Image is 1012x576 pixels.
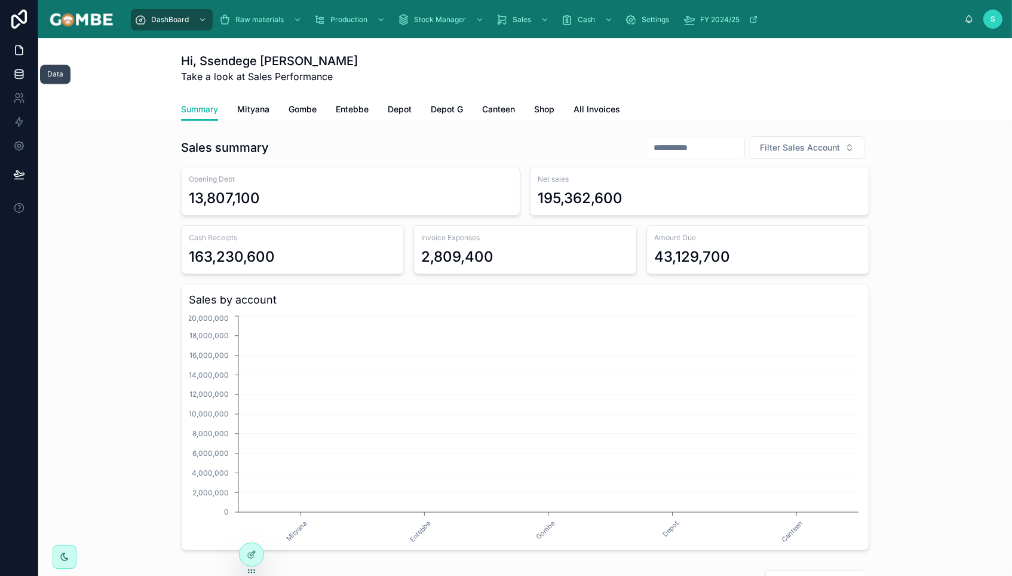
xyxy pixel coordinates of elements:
[557,9,619,30] a: Cash
[431,103,463,115] span: Depot G
[237,99,269,122] a: Mityana
[285,519,309,543] text: Mityana
[574,103,620,115] span: All Invoices
[621,9,677,30] a: Settings
[408,519,433,544] text: Entebbe
[534,103,554,115] span: Shop
[237,103,269,115] span: Mityana
[700,15,740,24] span: FY 2024/25
[189,370,229,379] tspan: 14,000,000
[289,99,317,122] a: Gombe
[188,314,229,323] tspan: 20,000,000
[535,519,557,541] text: Gombe
[642,15,669,24] span: Settings
[189,189,260,208] div: 13,807,100
[289,103,317,115] span: Gombe
[189,409,229,418] tspan: 10,000,000
[492,9,555,30] a: Sales
[661,519,681,539] text: Depot
[330,15,367,24] span: Production
[192,429,229,438] tspan: 8,000,000
[760,142,840,154] span: Filter Sales Account
[482,103,515,115] span: Canteen
[48,10,115,29] img: App logo
[482,99,515,122] a: Canteen
[189,351,229,360] tspan: 16,000,000
[574,99,620,122] a: All Invoices
[215,9,308,30] a: Raw materials
[224,507,229,516] tspan: 0
[189,331,229,340] tspan: 18,000,000
[394,9,490,30] a: Stock Manager
[780,519,805,544] text: Canteen
[47,70,63,79] div: Data
[189,292,861,308] h3: Sales by account
[192,488,229,497] tspan: 2,000,000
[189,313,861,543] div: chart
[388,99,412,122] a: Depot
[181,53,358,69] h1: Hi, Ssendege [PERSON_NAME]
[336,99,369,122] a: Entebbe
[750,136,864,159] button: Select Button
[192,468,229,477] tspan: 4,000,000
[192,449,229,458] tspan: 6,000,000
[189,233,396,243] span: Cash Receipts
[181,139,269,156] h1: Sales summary
[181,103,218,115] span: Summary
[513,15,531,24] span: Sales
[431,99,463,122] a: Depot G
[538,174,861,184] span: Net sales
[654,233,861,243] span: Amount Due
[414,15,466,24] span: Stock Manager
[235,15,284,24] span: Raw materials
[388,103,412,115] span: Depot
[125,7,964,32] div: scrollable content
[534,99,554,122] a: Shop
[654,247,730,266] div: 43,129,700
[189,247,275,266] div: 163,230,600
[310,9,391,30] a: Production
[538,189,622,208] div: 195,362,600
[131,9,213,30] a: DashBoard
[578,15,595,24] span: Cash
[421,247,493,266] div: 2,809,400
[181,99,218,121] a: Summary
[189,174,513,184] span: Opening Debt
[421,233,628,243] span: Invoice Expenses
[151,15,189,24] span: DashBoard
[990,14,995,24] span: S
[181,69,358,84] span: Take a look at Sales Performance
[336,103,369,115] span: Entebbe
[680,9,764,30] a: FY 2024/25
[189,390,229,399] tspan: 12,000,000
